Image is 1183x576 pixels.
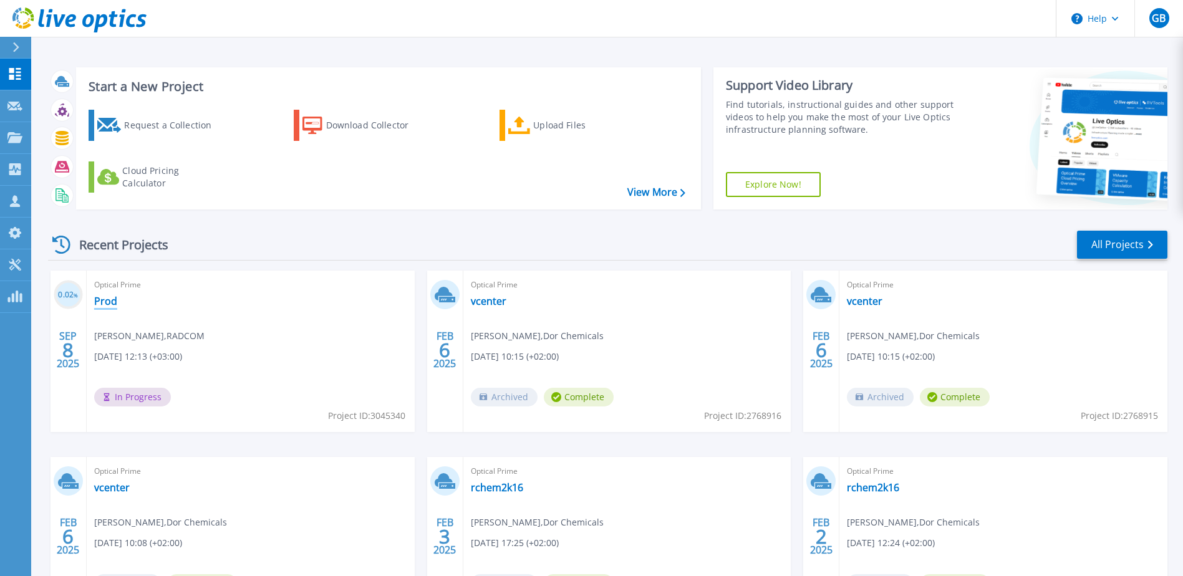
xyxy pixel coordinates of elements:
[74,292,78,299] span: %
[471,516,604,529] span: [PERSON_NAME] , Dor Chemicals
[294,110,433,141] a: Download Collector
[627,186,685,198] a: View More
[433,327,456,373] div: FEB 2025
[1152,13,1166,23] span: GB
[89,161,228,193] a: Cloud Pricing Calculator
[726,98,957,136] div: Find tutorials, instructional guides and other support videos to help you make the most of your L...
[847,536,935,550] span: [DATE] 12:24 (+02:00)
[124,113,224,138] div: Request a Collection
[809,327,833,373] div: FEB 2025
[847,464,1160,478] span: Optical Prime
[94,295,117,307] a: Prod
[847,295,882,307] a: vcenter
[847,388,914,406] span: Archived
[471,464,784,478] span: Optical Prime
[500,110,639,141] a: Upload Files
[439,345,450,355] span: 6
[89,80,685,94] h3: Start a New Project
[1077,231,1167,259] a: All Projects
[94,536,182,550] span: [DATE] 10:08 (+02:00)
[94,516,227,529] span: [PERSON_NAME] , Dor Chemicals
[94,464,407,478] span: Optical Prime
[544,388,614,406] span: Complete
[920,388,990,406] span: Complete
[328,409,405,423] span: Project ID: 3045340
[54,288,83,302] h3: 0.02
[847,329,980,343] span: [PERSON_NAME] , Dor Chemicals
[48,229,185,260] div: Recent Projects
[62,345,74,355] span: 8
[847,278,1160,292] span: Optical Prime
[433,514,456,559] div: FEB 2025
[847,350,935,363] span: [DATE] 10:15 (+02:00)
[439,531,450,542] span: 3
[816,531,827,542] span: 2
[809,514,833,559] div: FEB 2025
[471,329,604,343] span: [PERSON_NAME] , Dor Chemicals
[94,481,130,494] a: vcenter
[471,388,538,406] span: Archived
[326,113,426,138] div: Download Collector
[89,110,228,141] a: Request a Collection
[56,327,80,373] div: SEP 2025
[847,481,899,494] a: rchem2k16
[847,516,980,529] span: [PERSON_NAME] , Dor Chemicals
[471,481,523,494] a: rchem2k16
[56,514,80,559] div: FEB 2025
[1081,409,1158,423] span: Project ID: 2768915
[726,172,821,197] a: Explore Now!
[726,77,957,94] div: Support Video Library
[471,350,559,363] span: [DATE] 10:15 (+02:00)
[533,113,633,138] div: Upload Files
[62,531,74,542] span: 6
[94,329,205,343] span: [PERSON_NAME] , RADCOM
[704,409,781,423] span: Project ID: 2768916
[471,536,559,550] span: [DATE] 17:25 (+02:00)
[94,350,182,363] span: [DATE] 12:13 (+03:00)
[94,278,407,292] span: Optical Prime
[122,165,222,190] div: Cloud Pricing Calculator
[471,295,506,307] a: vcenter
[816,345,827,355] span: 6
[471,278,784,292] span: Optical Prime
[94,388,171,406] span: In Progress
